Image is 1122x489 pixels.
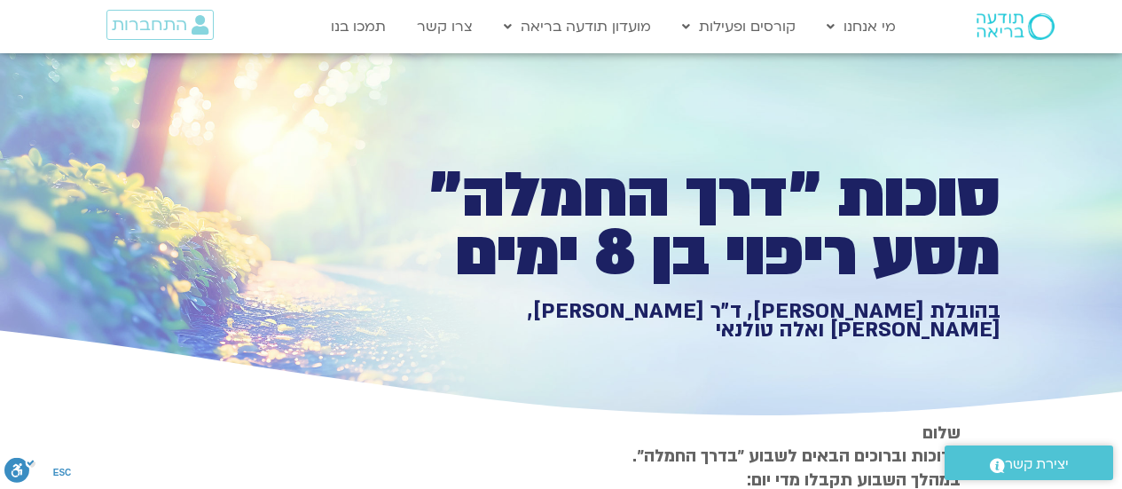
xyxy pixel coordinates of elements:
a: מועדון תודעה בריאה [495,10,660,43]
a: קורסים ופעילות [673,10,804,43]
a: מי אנחנו [818,10,905,43]
span: יצירת קשר [1005,453,1069,477]
a: תמכו בנו [322,10,395,43]
a: התחברות [106,10,214,40]
h1: בהובלת [PERSON_NAME], ד״ר [PERSON_NAME], [PERSON_NAME] ואלה טולנאי [386,302,1000,340]
a: צרו קשר [408,10,482,43]
span: התחברות [112,15,187,35]
strong: שלום [922,422,961,445]
h1: סוכות ״דרך החמלה״ מסע ריפוי בן 8 ימים [386,167,1000,283]
a: יצירת קשר [945,446,1113,480]
img: תודעה בריאה [977,13,1055,40]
